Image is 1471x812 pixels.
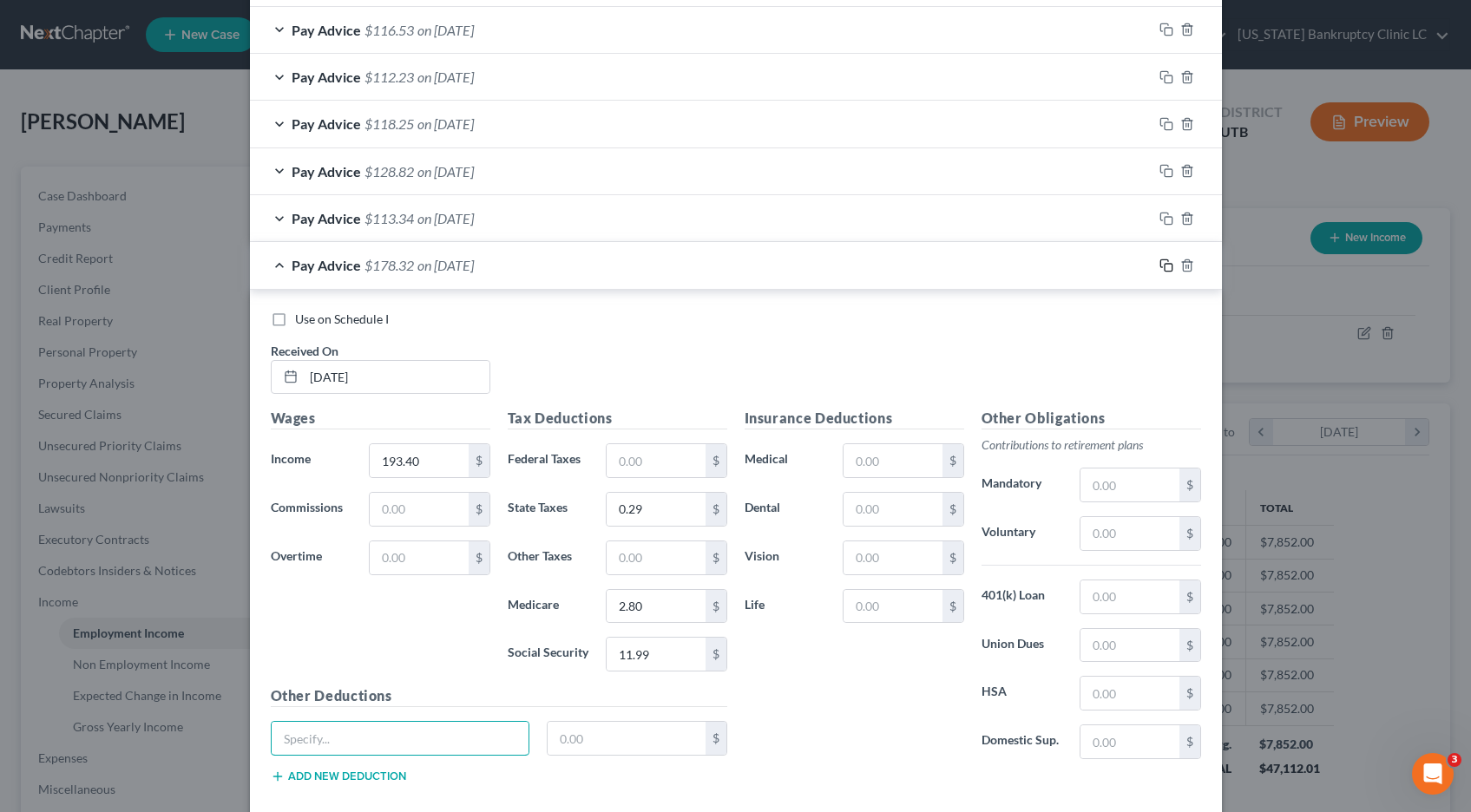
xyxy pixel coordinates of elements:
[417,257,474,273] span: on [DATE]
[1179,677,1200,710] div: $
[548,722,706,755] input: 0.00
[364,210,414,226] span: $113.34
[607,541,705,574] input: 0.00
[417,210,474,226] span: on [DATE]
[607,493,705,526] input: 0.00
[417,69,474,85] span: on [DATE]
[262,540,361,575] label: Overtime
[292,69,361,85] span: Pay Advice
[736,443,835,478] label: Medical
[499,492,598,527] label: State Taxes
[1179,468,1200,501] div: $
[973,628,1072,663] label: Union Dues
[1412,753,1454,795] iframe: Intercom live chat
[706,493,726,526] div: $
[1080,725,1179,758] input: 0.00
[973,676,1072,710] label: HSA
[607,638,705,671] input: 0.00
[942,493,963,526] div: $
[1448,753,1461,767] span: 3
[1179,517,1200,550] div: $
[295,311,389,326] span: Use on Schedule I
[271,451,311,466] span: Income
[607,444,705,477] input: 0.00
[271,408,490,429] h5: Wages
[736,492,835,527] label: Dental
[364,257,414,273] span: $178.32
[417,163,474,180] span: on [DATE]
[304,361,489,394] input: MM/DD/YYYY
[262,492,361,527] label: Commissions
[973,516,1072,551] label: Voluntary
[272,722,529,755] input: Specify...
[370,444,468,477] input: 0.00
[706,444,726,477] div: $
[364,115,414,132] span: $118.25
[364,22,414,38] span: $116.53
[736,589,835,624] label: Life
[370,541,468,574] input: 0.00
[706,638,726,671] div: $
[271,685,727,707] h5: Other Deductions
[982,408,1201,429] h5: Other Obligations
[469,541,489,574] div: $
[292,22,361,38] span: Pay Advice
[973,724,1072,759] label: Domestic Sup.
[1179,725,1200,758] div: $
[706,541,726,574] div: $
[942,541,963,574] div: $
[973,468,1072,502] label: Mandatory
[292,163,361,180] span: Pay Advice
[1080,517,1179,550] input: 0.00
[364,163,414,180] span: $128.82
[499,637,598,671] label: Social Security
[736,540,835,575] label: Vision
[973,580,1072,614] label: 401(k) Loan
[417,115,474,132] span: on [DATE]
[364,69,414,85] span: $112.23
[745,408,964,429] h5: Insurance Deductions
[1080,677,1179,710] input: 0.00
[844,444,942,477] input: 0.00
[942,590,963,623] div: $
[706,722,726,755] div: $
[1080,580,1179,613] input: 0.00
[469,493,489,526] div: $
[292,115,361,132] span: Pay Advice
[706,590,726,623] div: $
[607,590,705,623] input: 0.00
[499,589,598,624] label: Medicare
[469,444,489,477] div: $
[417,22,474,38] span: on [DATE]
[1080,629,1179,662] input: 0.00
[499,443,598,478] label: Federal Taxes
[942,444,963,477] div: $
[499,540,598,575] label: Other Taxes
[271,769,406,783] button: Add new deduction
[508,408,727,429] h5: Tax Deductions
[844,541,942,574] input: 0.00
[292,257,361,273] span: Pay Advice
[292,210,361,226] span: Pay Advice
[1080,468,1179,501] input: 0.00
[370,493,468,526] input: 0.00
[982,436,1201,454] p: Contributions to retirement plans
[1179,629,1200,662] div: $
[844,590,942,623] input: 0.00
[271,344,338,358] span: Received On
[844,493,942,526] input: 0.00
[1179,580,1200,613] div: $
